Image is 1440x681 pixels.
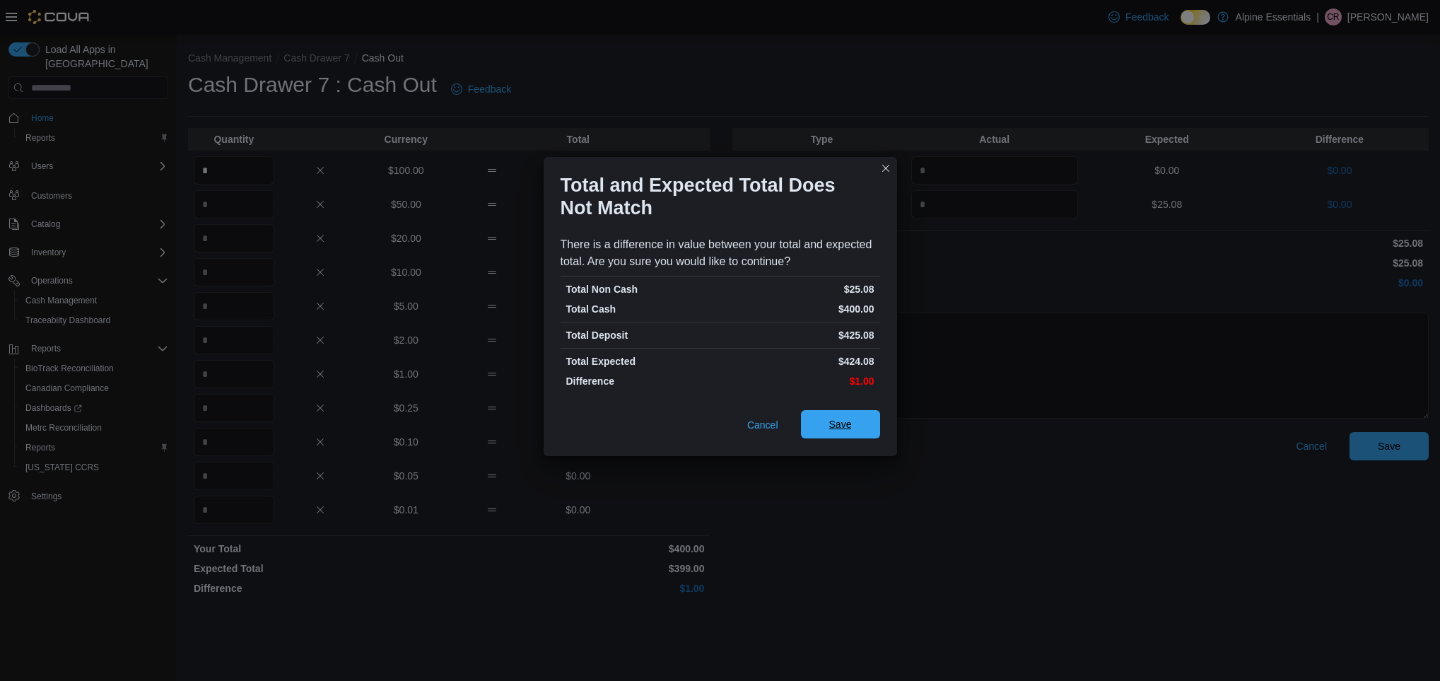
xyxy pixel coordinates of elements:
div: There is a difference in value between your total and expected total. Are you sure you would like... [561,236,880,270]
span: Cancel [747,418,778,432]
p: Total Deposit [566,328,718,342]
button: Save [801,410,880,438]
p: Total Non Cash [566,282,718,296]
p: $424.08 [723,354,874,368]
h1: Total and Expected Total Does Not Match [561,174,869,219]
p: Difference [566,374,718,388]
p: Total Cash [566,302,718,316]
p: $1.00 [723,374,874,388]
button: Cancel [742,411,784,439]
p: $425.08 [723,328,874,342]
span: Save [829,417,852,431]
p: $400.00 [723,302,874,316]
button: Closes this modal window [877,160,894,177]
p: $25.08 [723,282,874,296]
p: Total Expected [566,354,718,368]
